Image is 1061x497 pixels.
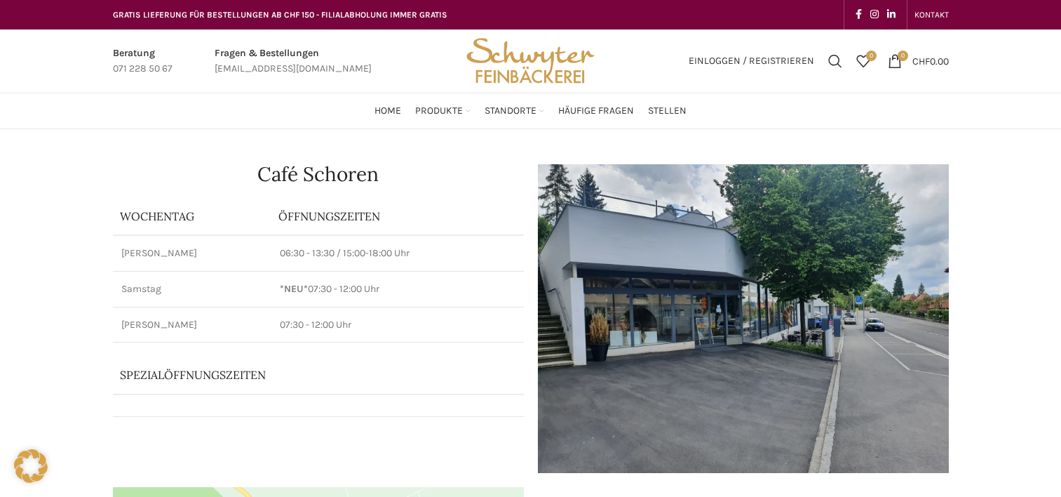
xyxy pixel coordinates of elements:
[558,105,634,118] span: Häufige Fragen
[278,208,516,224] p: ÖFFNUNGSZEITEN
[866,5,883,25] a: Instagram social link
[485,97,544,125] a: Standorte
[648,105,687,118] span: Stellen
[912,55,949,67] bdi: 0.00
[881,47,956,75] a: 0 CHF0.00
[113,46,173,77] a: Infobox link
[113,10,447,20] span: GRATIS LIEFERUNG FÜR BESTELLUNGEN AB CHF 150 - FILIALABHOLUNG IMMER GRATIS
[415,105,463,118] span: Produkte
[485,105,536,118] span: Standorte
[461,54,599,66] a: Site logo
[912,55,930,67] span: CHF
[898,51,908,61] span: 0
[849,47,877,75] div: Meine Wunschliste
[914,1,949,29] a: KONTAKT
[914,10,949,20] span: KONTAKT
[648,97,687,125] a: Stellen
[280,246,515,260] p: 06:30 - 13:30 / 15:00-18:00 Uhr
[821,47,849,75] a: Suchen
[121,246,264,260] p: [PERSON_NAME]
[866,51,877,61] span: 0
[907,1,956,29] div: Secondary navigation
[374,97,401,125] a: Home
[106,97,956,125] div: Main navigation
[113,164,524,184] h1: Café Schoren
[689,56,814,66] span: Einloggen / Registrieren
[415,97,471,125] a: Produkte
[280,282,515,296] p: 07:30 - 12:00 Uhr
[280,318,515,332] p: 07:30 - 12:00 Uhr
[849,47,877,75] a: 0
[121,318,264,332] p: [PERSON_NAME]
[883,5,900,25] a: Linkedin social link
[121,282,264,296] p: Samstag
[374,105,401,118] span: Home
[215,46,372,77] a: Infobox link
[682,47,821,75] a: Einloggen / Registrieren
[120,208,265,224] p: Wochentag
[851,5,866,25] a: Facebook social link
[461,29,599,93] img: Bäckerei Schwyter
[558,97,634,125] a: Häufige Fragen
[120,367,478,383] p: Spezialöffnungszeiten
